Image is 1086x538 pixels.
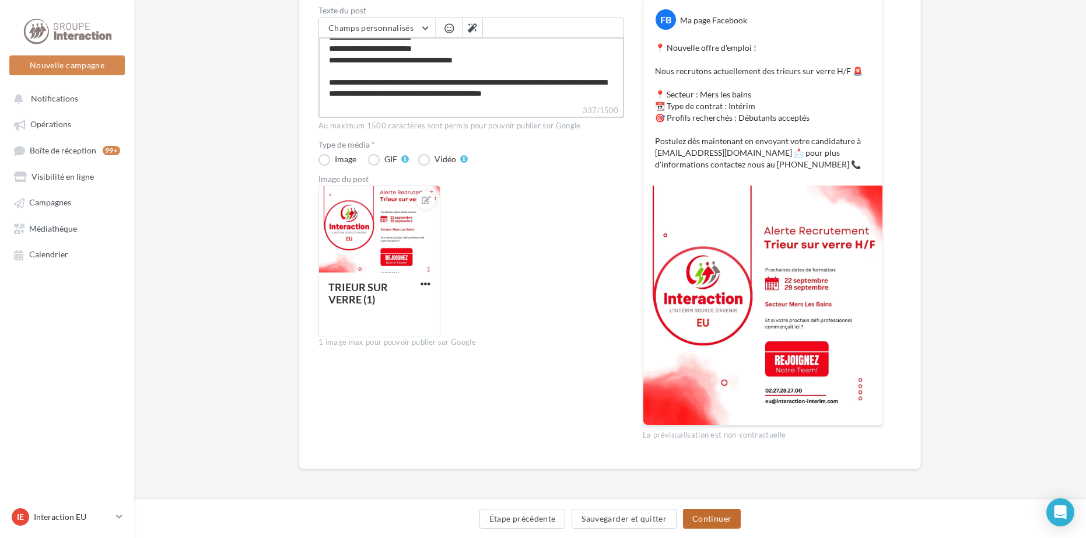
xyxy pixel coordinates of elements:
[30,120,71,130] span: Opérations
[34,511,111,523] p: Interaction EU
[7,88,122,109] button: Notifications
[7,113,127,134] a: Opérations
[318,141,624,149] label: Type de média *
[31,172,94,181] span: Visibilité en ligne
[17,511,24,523] span: IE
[29,250,68,260] span: Calendrier
[655,42,871,170] p: 📍 Nouvelle offre d'emploi ! Nous recrutons actuellement des trieurs sur verre H/F 🚨 📍 Secteur : M...
[572,509,677,529] button: Sauvegarder et quitter
[318,121,624,131] div: Au maximum 1500 caractères sont permis pour pouvoir publier sur Google
[7,139,127,161] a: Boîte de réception99+
[335,155,356,163] div: Image
[9,506,125,528] a: IE Interaction EU
[643,425,883,441] div: La prévisualisation est non-contractuelle
[319,18,435,38] button: Champs personnalisés
[479,509,566,529] button: Étape précédente
[1046,498,1074,526] div: Open Intercom Messenger
[30,145,96,155] span: Boîte de réception
[656,9,676,30] div: FB
[384,155,397,163] div: GIF
[683,509,741,529] button: Continuer
[7,166,127,187] a: Visibilité en ligne
[29,198,71,208] span: Campagnes
[7,191,127,212] a: Campagnes
[318,175,624,183] div: Image du post
[103,146,120,155] div: 99+
[680,15,747,26] div: Ma page Facebook
[328,281,388,306] div: TRIEUR SUR VERRE (1)
[7,243,127,264] a: Calendrier
[31,93,78,103] span: Notifications
[29,223,77,233] span: Médiathèque
[318,104,624,118] label: 337/1500
[318,6,624,15] label: Texte du post
[328,23,414,33] span: Champs personnalisés
[318,337,624,348] div: 1 image max pour pouvoir publier sur Google
[9,55,125,75] button: Nouvelle campagne
[7,218,127,239] a: Médiathèque
[435,155,456,163] div: Vidéo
